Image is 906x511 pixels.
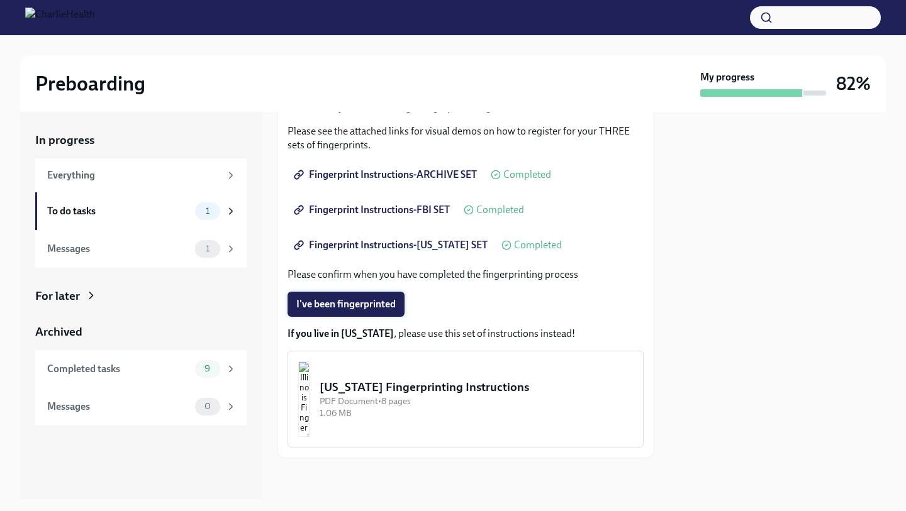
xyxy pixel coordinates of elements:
[288,327,644,341] p: , please use this set of instructions instead!
[476,205,524,215] span: Completed
[47,168,220,182] div: Everything
[296,239,488,251] span: Fingerprint Instructions-[US_STATE] SET
[288,351,644,448] button: [US_STATE] Fingerprinting InstructionsPDF Document•8 pages1.06 MB
[35,71,145,96] h2: Preboarding
[198,244,217,253] span: 1
[700,70,754,84] strong: My progress
[197,402,218,411] span: 0
[320,379,633,395] div: [US_STATE] Fingerprinting Instructions
[320,407,633,419] div: 1.06 MB
[288,233,496,258] a: Fingerprint Instructions-[US_STATE] SET
[47,362,190,376] div: Completed tasks
[296,204,450,216] span: Fingerprint Instructions-FBI SET
[288,327,394,339] strong: If you live in [US_STATE]
[298,361,310,437] img: Illinois Fingerprinting Instructions
[35,132,247,148] a: In progress
[296,298,396,310] span: I've been fingerprinted
[288,162,486,187] a: Fingerprint Instructions-ARCHIVE SET
[197,364,218,373] span: 9
[288,197,459,223] a: Fingerprint Instructions-FBI SET
[198,206,217,216] span: 1
[35,230,247,268] a: Messages1
[47,204,190,218] div: To do tasks
[25,8,95,28] img: CharlieHealth
[35,158,247,192] a: Everything
[35,192,247,230] a: To do tasks1
[47,400,190,414] div: Messages
[35,324,247,340] a: Archived
[288,124,644,152] p: Please see the attached links for visual demos on how to register for your THREE sets of fingerpr...
[836,72,871,95] h3: 82%
[47,242,190,256] div: Messages
[320,395,633,407] div: PDF Document • 8 pages
[35,288,247,304] a: For later
[35,288,80,304] div: For later
[288,292,405,317] button: I've been fingerprinted
[35,388,247,426] a: Messages0
[35,350,247,388] a: Completed tasks9
[514,240,562,250] span: Completed
[288,268,644,282] p: Please confirm when you have completed the fingerprinting process
[503,170,551,180] span: Completed
[296,168,477,181] span: Fingerprint Instructions-ARCHIVE SET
